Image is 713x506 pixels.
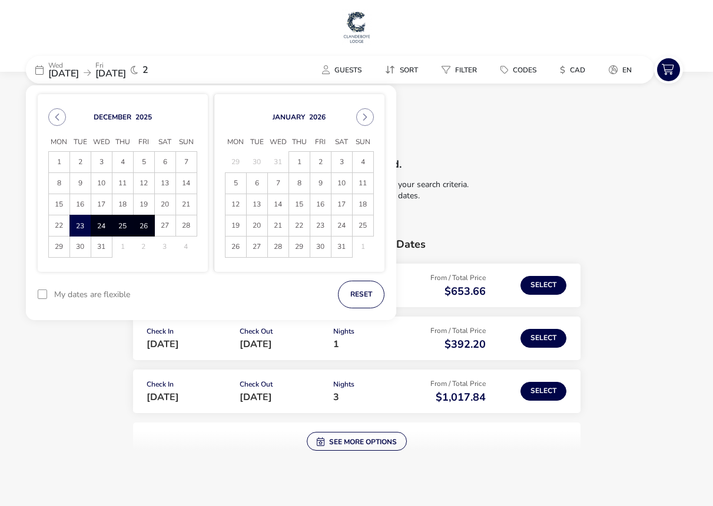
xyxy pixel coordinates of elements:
[133,215,154,237] td: 26
[133,194,154,215] td: 19
[310,237,331,257] span: 30
[414,274,486,286] p: From / Total Price
[289,194,310,215] span: 15
[310,134,331,151] span: Fri
[176,194,197,215] span: 21
[175,134,197,151] span: Sun
[338,281,384,308] button: reset
[147,391,179,404] span: [DATE]
[48,62,79,69] p: Wed
[570,65,585,75] span: CAD
[317,437,397,446] span: See more options
[491,61,546,78] button: Codes
[69,237,91,258] td: 30
[268,237,288,257] span: 28
[154,215,175,237] td: 27
[331,215,352,237] td: 24
[69,134,91,151] span: Tue
[376,61,427,78] button: Sort
[333,381,404,392] p: Nights
[352,194,373,215] td: 18
[513,65,536,75] span: Codes
[133,237,154,258] td: 2
[225,215,246,236] span: 19
[54,291,130,299] label: My dates are flexible
[247,215,267,236] span: 20
[225,215,246,237] td: 19
[91,152,112,172] span: 3
[342,9,372,45] img: Main Website
[246,215,267,237] td: 20
[175,215,197,237] td: 28
[48,67,79,80] span: [DATE]
[289,173,310,194] span: 8
[48,215,69,237] td: 22
[95,67,126,80] span: [DATE]
[112,134,133,151] span: Thu
[134,173,154,194] span: 12
[352,134,373,151] span: Sun
[91,173,112,194] td: 10
[155,152,175,172] span: 6
[225,152,246,173] td: 29
[175,194,197,215] td: 21
[400,65,418,75] span: Sort
[267,237,288,258] td: 28
[520,329,566,348] button: Select
[91,215,112,237] td: 24
[48,152,69,173] td: 1
[376,61,432,78] naf-pibe-menu-bar-item: Sort
[313,61,376,78] naf-pibe-menu-bar-item: Guests
[91,152,112,173] td: 3
[175,152,197,173] td: 7
[353,152,373,172] span: 4
[155,194,175,215] span: 20
[147,328,231,339] p: Check In
[225,134,246,151] span: Mon
[246,173,267,194] td: 6
[331,152,352,172] span: 3
[134,194,154,215] span: 19
[333,328,404,339] p: Nights
[310,194,331,215] td: 16
[267,215,288,237] td: 21
[273,112,305,122] button: Choose Month
[225,194,246,215] td: 12
[48,134,69,151] span: Mon
[240,328,324,339] p: Check Out
[176,215,197,236] span: 28
[112,152,133,172] span: 4
[331,152,352,173] td: 3
[112,173,133,194] td: 11
[310,237,331,258] td: 30
[432,61,491,78] naf-pibe-menu-bar-item: Filter
[175,237,197,258] td: 4
[268,173,288,194] span: 7
[246,152,267,173] td: 30
[246,194,267,215] td: 13
[331,194,352,215] td: 17
[91,194,112,215] span: 17
[147,338,179,351] span: [DATE]
[313,61,371,78] button: Guests
[112,194,133,215] td: 18
[353,215,373,236] span: 25
[491,61,550,78] naf-pibe-menu-bar-item: Codes
[133,173,154,194] td: 12
[155,173,175,194] span: 13
[352,173,373,194] td: 11
[599,61,641,78] button: en
[414,327,486,339] p: From / Total Price
[352,152,373,173] td: 4
[134,216,154,237] span: 26
[550,61,595,78] button: $CAD
[247,194,267,215] span: 13
[69,215,91,237] td: 23
[333,391,339,404] span: 3
[288,194,310,215] td: 15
